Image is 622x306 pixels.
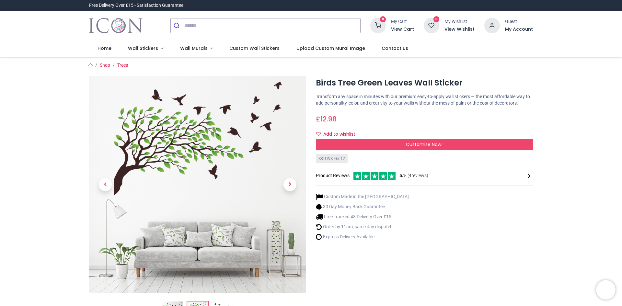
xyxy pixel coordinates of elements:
[89,109,121,261] a: Previous
[316,77,533,88] h1: Birds Tree Green Leaves Wall Sticker
[229,45,280,51] span: Custom Wall Stickers
[89,2,183,9] div: Free Delivery Over £15 - Satisfaction Guarantee
[505,26,533,33] a: My Account
[128,45,158,51] span: Wall Stickers
[316,223,409,230] li: Order by 11am, same day dispatch
[89,76,306,293] img: WS-46612-02
[391,18,414,25] div: My Cart
[98,45,111,51] span: Home
[406,141,443,148] span: Customise Now!
[433,16,440,22] sup: 0
[399,173,428,179] span: /5 ( 4 reviews)
[382,45,408,51] span: Contact us
[316,171,533,180] div: Product Reviews
[391,26,414,33] a: View Cart
[171,18,185,33] button: Submit
[180,45,208,51] span: Wall Murals
[316,132,321,136] i: Add to wishlist
[316,203,409,210] li: 30 Day Money Back Guarantee
[380,16,386,22] sup: 0
[316,129,361,140] button: Add to wishlistAdd to wishlist
[89,17,143,35] a: Logo of Icon Wall Stickers
[320,114,337,124] span: 12.98
[399,173,402,178] span: 5
[316,154,348,164] div: SKU: WS-46612
[505,18,533,25] div: Guest
[316,233,409,240] li: Express Delivery Available
[316,94,533,106] p: Transform any space in minutes with our premium easy-to-apply wall stickers — the most affordable...
[117,62,128,68] a: Trees
[370,23,386,28] a: 0
[296,45,365,51] span: Upload Custom Mural Image
[120,40,172,57] a: Wall Stickers
[316,213,409,220] li: Free Tracked 48 Delivery Over £15
[424,23,439,28] a: 0
[316,193,409,200] li: Custom Made in the [GEOGRAPHIC_DATA]
[444,18,475,25] div: My Wishlist
[316,114,337,124] span: £
[397,2,533,9] iframe: Customer reviews powered by Trustpilot
[100,62,110,68] a: Shop
[172,40,221,57] a: Wall Murals
[596,280,616,300] iframe: Brevo live chat
[99,178,112,191] span: Previous
[89,17,143,35] img: Icon Wall Stickers
[283,178,296,191] span: Next
[274,109,306,261] a: Next
[444,26,475,33] a: View Wishlist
